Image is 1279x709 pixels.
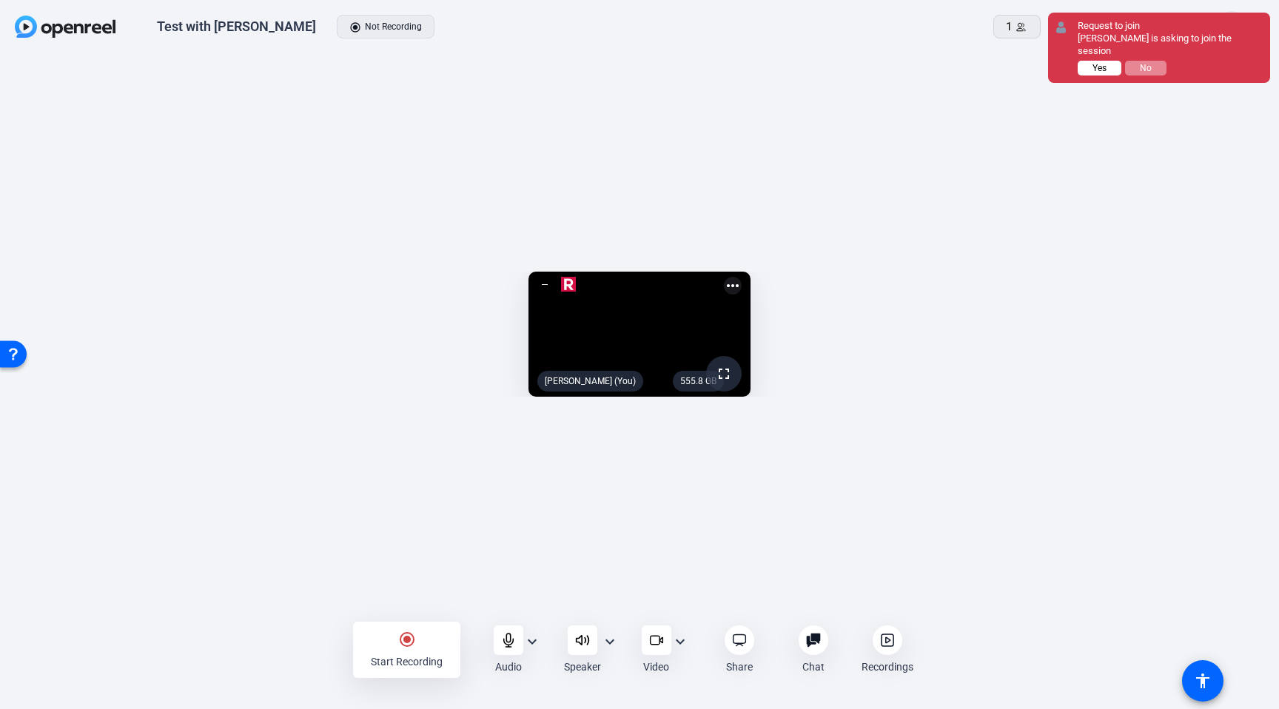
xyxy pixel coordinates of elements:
[802,659,825,674] div: Chat
[564,659,601,674] div: Speaker
[1140,63,1152,73] span: No
[1006,19,1012,36] span: 1
[495,659,522,674] div: Audio
[157,18,316,36] div: Test with [PERSON_NAME]
[643,659,669,674] div: Video
[1125,61,1166,75] button: No
[671,633,689,651] mat-icon: expand_more
[993,15,1041,38] button: 1
[715,365,733,383] mat-icon: fullscreen
[1092,63,1107,73] span: Yes
[1078,33,1263,58] div: [PERSON_NAME] is asking to join the session
[523,633,541,651] mat-icon: expand_more
[601,633,619,651] mat-icon: expand_more
[724,277,742,295] mat-icon: more_horiz
[561,277,576,292] img: logo
[371,654,443,669] div: Start Recording
[537,371,643,392] div: [PERSON_NAME] (You)
[1078,20,1263,33] div: Request to join
[673,371,724,392] div: 555.8 GB
[1205,635,1261,691] iframe: To enrich screen reader interactions, please activate Accessibility in Grammarly extension settings
[1078,61,1121,75] button: Yes
[398,631,416,648] mat-icon: radio_button_checked
[15,16,115,38] img: OpenReel logo
[726,659,753,674] div: Share
[1217,11,1246,43] div: VP
[1194,672,1212,690] mat-icon: accessibility
[862,659,913,674] div: Recordings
